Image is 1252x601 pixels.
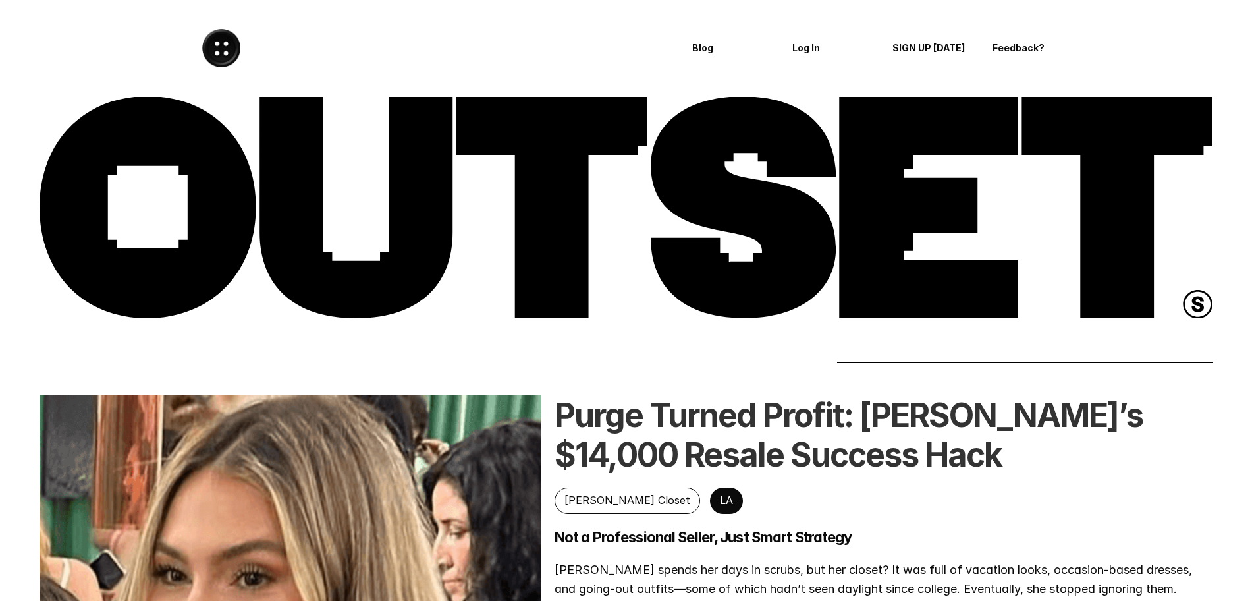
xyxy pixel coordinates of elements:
p: LA [720,494,733,507]
p: Blog [692,43,767,54]
p: [PERSON_NAME] Closet [564,494,690,507]
h2: _________________________________________________________ [817,345,1212,368]
h1: Purge Turned Profit: [PERSON_NAME]’s $14,000 Resale Success Hack [555,395,1212,474]
p: SIGN UP [DATE] [892,43,967,54]
strong: Not a Professional Seller, Just Smart Strategy [555,529,852,546]
a: SIGN UP [DATE] [883,31,977,65]
a: Blog [683,31,776,65]
a: Feedback? [983,31,1077,65]
p: [PERSON_NAME] spends her days in scrubs, but her closet? It was full of vacation looks, occasion-... [555,561,1212,599]
a: Log In [783,31,877,65]
p: Feedback? [993,43,1068,54]
p: Log In [792,43,867,54]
